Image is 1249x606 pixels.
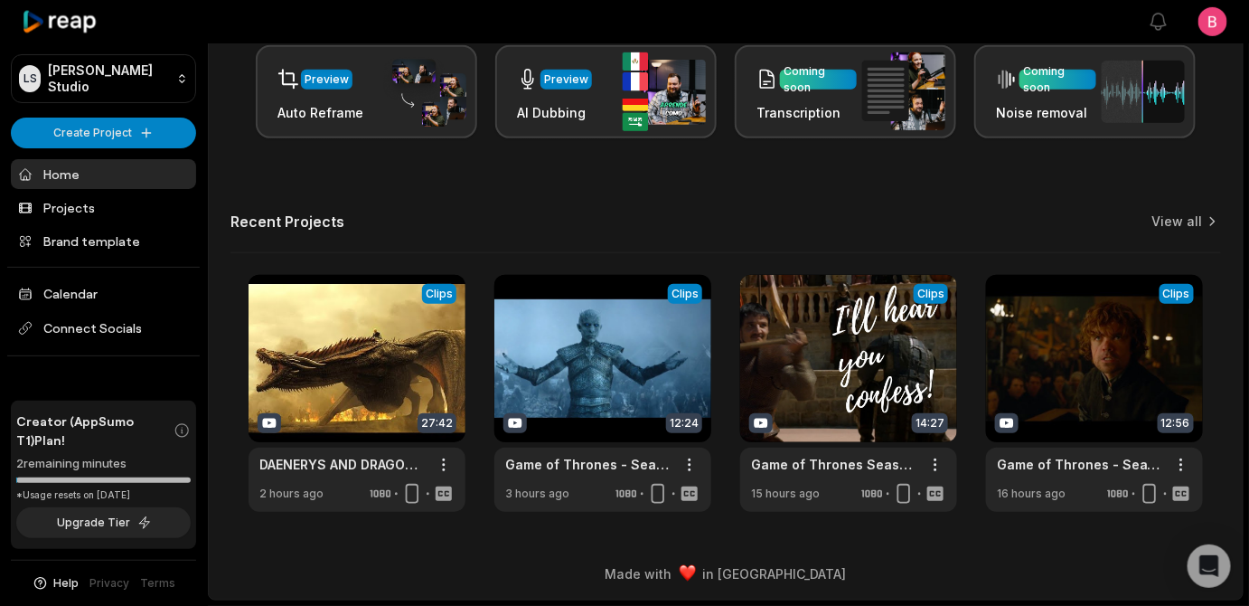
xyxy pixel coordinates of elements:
[11,193,196,223] a: Projects
[32,575,80,592] button: Help
[11,312,196,345] span: Connect Socials
[277,103,363,122] h3: Auto Reframe
[1152,213,1203,231] a: View all
[11,118,196,148] button: Create Project
[1102,61,1185,123] img: noise_removal.png
[997,455,1163,474] a: Game of Thrones - Season 4 - Top 10 Moments
[517,103,592,122] h3: AI Dubbing
[16,488,191,502] div: *Usage resets on [DATE]
[1023,63,1093,96] div: Coming soon
[225,564,1226,583] div: Made with in [GEOGRAPHIC_DATA]
[305,71,349,88] div: Preview
[19,65,41,92] div: LS
[16,507,191,538] button: Upgrade Tier
[862,52,945,130] img: transcription.png
[11,279,196,308] a: Calendar
[90,575,130,592] a: Privacy
[1188,544,1231,588] div: Open Intercom Messenger
[230,213,344,231] h2: Recent Projects
[11,226,196,256] a: Brand template
[623,52,706,131] img: ai_dubbing.png
[784,63,853,96] div: Coming soon
[680,565,696,582] img: heart emoji
[11,159,196,189] a: Home
[751,455,917,474] a: Game of Thrones Season 4 All fights and Battles Scenes
[756,103,857,122] h3: Transcription
[996,103,1096,122] h3: Noise removal
[544,71,588,88] div: Preview
[259,455,426,474] a: DAENERYS AND DRAGONS- ALL SCENES - SEASON 1-7
[48,62,169,95] p: [PERSON_NAME] Studio
[16,455,191,473] div: 2 remaining minutes
[383,57,466,128] img: auto_reframe.png
[505,455,671,474] a: Game of Thrones - Season 5 - Top 10 Moments
[141,575,176,592] a: Terms
[54,575,80,592] span: Help
[16,412,174,450] span: Creator (AppSumo T1) Plan!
